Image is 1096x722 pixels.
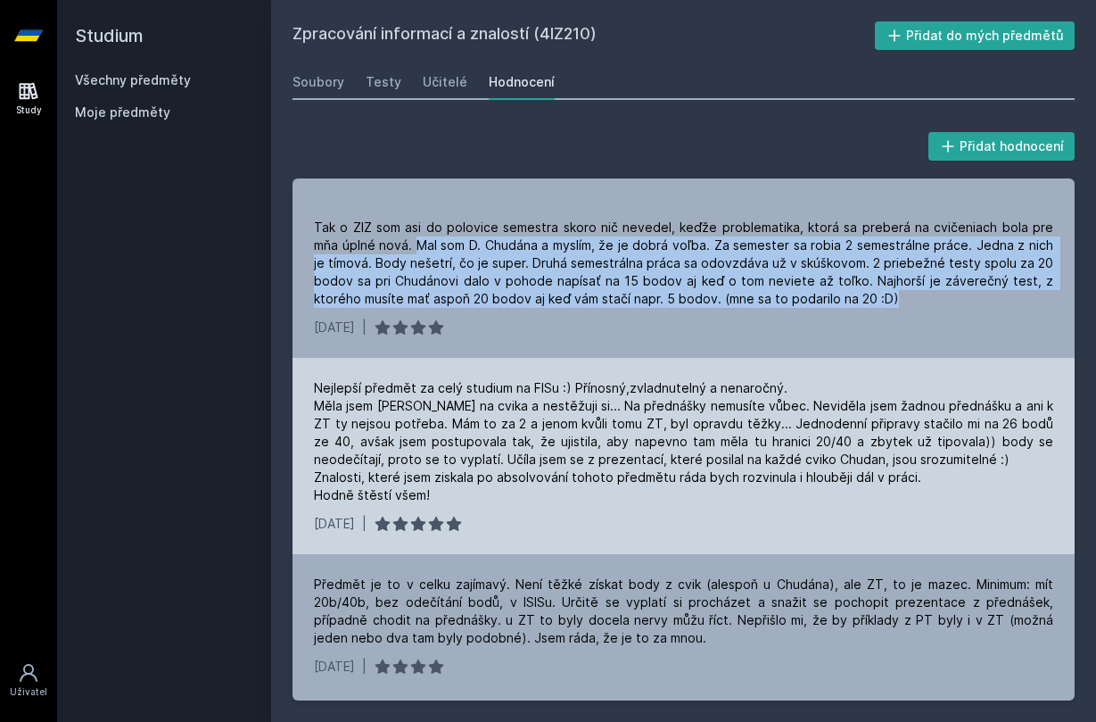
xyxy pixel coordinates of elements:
[314,379,1053,504] div: Nejlepší předmět za celý studium na FISu :) Přínosný,zvladnutelný a nenaročný. Měla jsem [PERSON_...
[314,219,1053,308] div: Tak o ZIZ som asi do polovice semestra skoro nič nevedel, keďže problematika, ktorá sa preberá na...
[314,319,355,336] div: [DATE]
[10,685,47,699] div: Uživatel
[293,64,344,100] a: Soubory
[314,576,1053,647] div: Předmět je to v celku zajímavý. Není těžké získat body z cvik (alespoň u Chudána), ale ZT, to je ...
[362,658,367,676] div: |
[423,73,467,91] div: Učitelé
[4,653,54,708] a: Uživatel
[489,64,555,100] a: Hodnocení
[4,71,54,126] a: Study
[423,64,467,100] a: Učitelé
[366,73,401,91] div: Testy
[293,21,875,50] h2: Zpracování informací a znalostí (4IZ210)
[75,104,170,121] span: Moje předměty
[293,73,344,91] div: Soubory
[928,132,1075,161] button: Přidat hodnocení
[875,21,1075,50] button: Přidat do mých předmětů
[314,658,355,676] div: [DATE]
[16,104,42,117] div: Study
[362,319,367,336] div: |
[489,73,555,91] div: Hodnocení
[366,64,401,100] a: Testy
[362,515,367,533] div: |
[314,515,355,533] div: [DATE]
[75,72,191,87] a: Všechny předměty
